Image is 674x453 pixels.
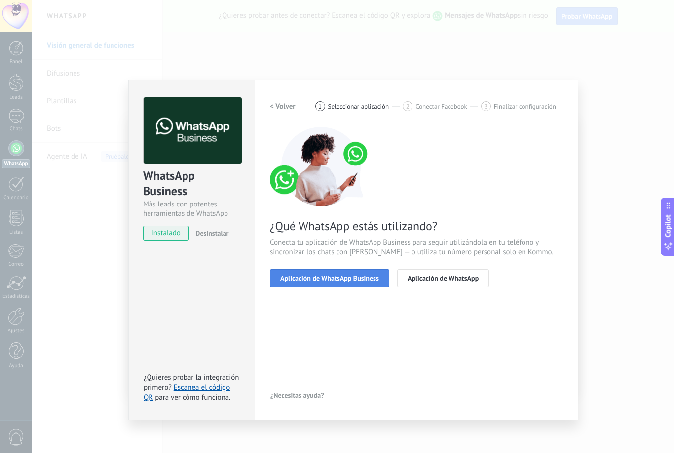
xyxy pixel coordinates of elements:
span: Seleccionar aplicación [328,103,389,110]
div: WhatsApp Business [143,168,240,200]
span: ¿Necesitas ayuda? [270,392,324,399]
span: para ver cómo funciona. [155,393,230,402]
span: Aplicación de WhatsApp Business [280,275,379,282]
img: connect number [270,127,374,206]
span: Finalizar configuración [494,103,556,110]
span: instalado [144,226,188,241]
span: ¿Quieres probar la integración primero? [144,373,239,392]
span: Conectar Facebook [415,103,467,110]
button: Aplicación de WhatsApp Business [270,269,389,287]
button: Aplicación de WhatsApp [397,269,489,287]
span: Desinstalar [195,229,228,238]
span: Conecta tu aplicación de WhatsApp Business para seguir utilizándola en tu teléfono y sincronizar ... [270,238,563,257]
img: logo_main.png [144,97,242,164]
span: Aplicación de WhatsApp [408,275,479,282]
span: Copilot [663,214,673,237]
h2: < Volver [270,102,296,111]
button: Desinstalar [191,226,228,241]
span: ¿Qué WhatsApp estás utilizando? [270,218,563,234]
button: < Volver [270,97,296,115]
span: 3 [484,102,487,111]
span: 1 [318,102,322,111]
div: Más leads con potentes herramientas de WhatsApp [143,200,240,218]
span: 2 [406,102,410,111]
a: Escanea el código QR [144,383,230,402]
button: ¿Necesitas ayuda? [270,388,325,403]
